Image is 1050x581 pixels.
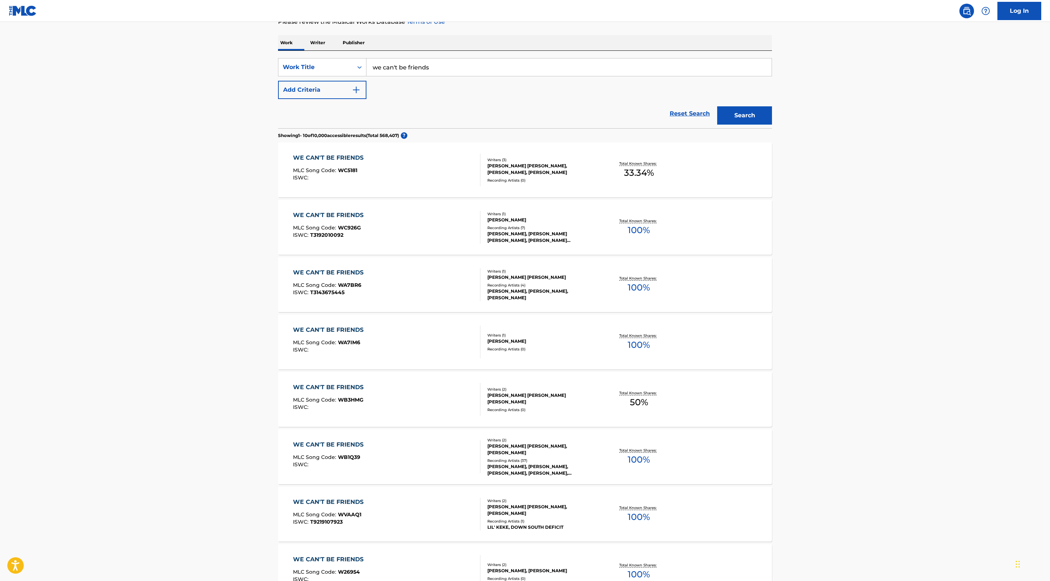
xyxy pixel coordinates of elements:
iframe: Chat Widget [1013,546,1050,581]
div: Work Title [283,63,349,72]
div: [PERSON_NAME] [PERSON_NAME] [PERSON_NAME] [487,392,598,405]
div: Recording Artists ( 4 ) [487,282,598,288]
div: Recording Artists ( 0 ) [487,407,598,413]
div: Writers ( 2 ) [487,437,598,443]
span: ISWC : [293,289,310,296]
span: MLC Song Code : [293,167,338,174]
span: MLC Song Code : [293,224,338,231]
div: WE CAN'T BE FRIENDS [293,153,367,162]
div: WE CAN'T BE FRIENDS [293,326,367,334]
p: Work [278,35,295,50]
p: Total Known Shares: [619,390,658,396]
span: T3143675445 [310,289,345,296]
div: [PERSON_NAME] [PERSON_NAME] [487,274,598,281]
span: 50 % [630,396,648,409]
div: WE CAN'T BE FRIENDS [293,268,367,277]
span: T9219107923 [310,519,343,525]
p: Total Known Shares: [619,276,658,281]
span: W26954 [338,569,360,575]
p: Total Known Shares: [619,562,658,568]
span: 33.34 % [624,166,654,179]
button: Add Criteria [278,81,366,99]
p: Writer [308,35,327,50]
div: WE CAN'T BE FRIENDS [293,498,367,506]
span: MLC Song Code : [293,339,338,346]
p: Total Known Shares: [619,333,658,338]
span: ISWC : [293,404,310,410]
button: Search [717,106,772,125]
div: Writers ( 2 ) [487,562,598,567]
div: Writers ( 3 ) [487,157,598,163]
div: Writers ( 2 ) [487,387,598,392]
p: Total Known Shares: [619,505,658,510]
p: Total Known Shares: [619,161,658,166]
a: WE CAN'T BE FRIENDSMLC Song Code:WVAAQ1ISWC:T9219107923Writers (2)[PERSON_NAME] [PERSON_NAME], [P... [278,487,772,542]
div: [PERSON_NAME], [PERSON_NAME], [PERSON_NAME] [487,288,598,301]
div: WE CAN'T BE FRIENDS [293,440,367,449]
span: WB3HMG [338,396,364,403]
img: MLC Logo [9,5,37,16]
div: Writers ( 1 ) [487,211,598,217]
div: [PERSON_NAME], [PERSON_NAME] [PERSON_NAME], [PERSON_NAME] [PERSON_NAME], [PERSON_NAME], [PERSON_N... [487,231,598,244]
div: Recording Artists ( 0 ) [487,178,598,183]
span: WC926G [338,224,361,231]
span: ISWC : [293,232,310,238]
p: Publisher [341,35,367,50]
span: ISWC : [293,461,310,468]
form: Search Form [278,58,772,128]
img: search [962,7,971,15]
span: MLC Song Code : [293,396,338,403]
span: ISWC : [293,174,310,181]
div: [PERSON_NAME] [487,338,598,345]
div: Help [978,4,993,18]
span: 100 % [628,510,650,524]
a: WE CAN'T BE FRIENDSMLC Song Code:WC926GISWC:T3192010092Writers (1)[PERSON_NAME]Recording Artists ... [278,200,772,255]
span: T3192010092 [310,232,343,238]
div: WE CAN'T BE FRIENDS [293,211,367,220]
a: WE CAN'T BE FRIENDSMLC Song Code:WB3HMGISWC:Writers (2)[PERSON_NAME] [PERSON_NAME] [PERSON_NAME]R... [278,372,772,427]
p: Showing 1 - 10 of 10,000 accessible results (Total 568,407 ) [278,132,399,139]
p: Total Known Shares: [619,448,658,453]
a: WE CAN'T BE FRIENDSMLC Song Code:WA7IM6ISWC:Writers (1)[PERSON_NAME]Recording Artists (0)Total Kn... [278,315,772,369]
span: 100 % [628,568,650,581]
div: Recording Artists ( 1 ) [487,519,598,524]
span: ? [401,132,407,139]
div: WE CAN'T BE FRIENDS [293,383,367,392]
a: Log In [997,2,1041,20]
span: WVAAQ1 [338,511,361,518]
p: Please review the Musical Works Database [278,18,772,26]
a: WE CAN'T BE FRIENDSMLC Song Code:WB1Q39ISWC:Writers (2)[PERSON_NAME] [PERSON_NAME], [PERSON_NAME]... [278,429,772,484]
span: MLC Song Code : [293,569,338,575]
div: [PERSON_NAME] [487,217,598,223]
span: WC5181 [338,167,357,174]
span: MLC Song Code : [293,282,338,288]
img: help [981,7,990,15]
span: WA7IM6 [338,339,360,346]
span: MLC Song Code : [293,511,338,518]
span: WA7BR6 [338,282,361,288]
div: [PERSON_NAME] [PERSON_NAME], [PERSON_NAME] [487,443,598,456]
span: 100 % [628,281,650,294]
p: Total Known Shares: [619,218,658,224]
img: 9d2ae6d4665cec9f34b9.svg [352,86,361,94]
div: Recording Artists ( 7 ) [487,225,598,231]
div: Writers ( 1 ) [487,333,598,338]
div: Writers ( 1 ) [487,269,598,274]
div: WE CAN'T BE FRIENDS [293,555,367,564]
span: 100 % [628,224,650,237]
div: LIL' KEKE, DOWN SOUTH DEFICIT [487,524,598,531]
div: Writers ( 2 ) [487,498,598,504]
div: [PERSON_NAME] [PERSON_NAME], [PERSON_NAME] [487,504,598,517]
a: WE CAN'T BE FRIENDSMLC Song Code:WA7BR6ISWC:T3143675445Writers (1)[PERSON_NAME] [PERSON_NAME]Reco... [278,257,772,312]
span: MLC Song Code : [293,454,338,460]
span: ISWC : [293,346,310,353]
a: WE CAN'T BE FRIENDSMLC Song Code:WC5181ISWC:Writers (3)[PERSON_NAME] [PERSON_NAME], [PERSON_NAME]... [278,143,772,197]
a: Reset Search [666,106,714,122]
span: 100 % [628,453,650,466]
div: [PERSON_NAME], [PERSON_NAME] [487,567,598,574]
div: Recording Artists ( 37 ) [487,458,598,463]
span: ISWC : [293,519,310,525]
span: 100 % [628,338,650,352]
span: WB1Q39 [338,454,360,460]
